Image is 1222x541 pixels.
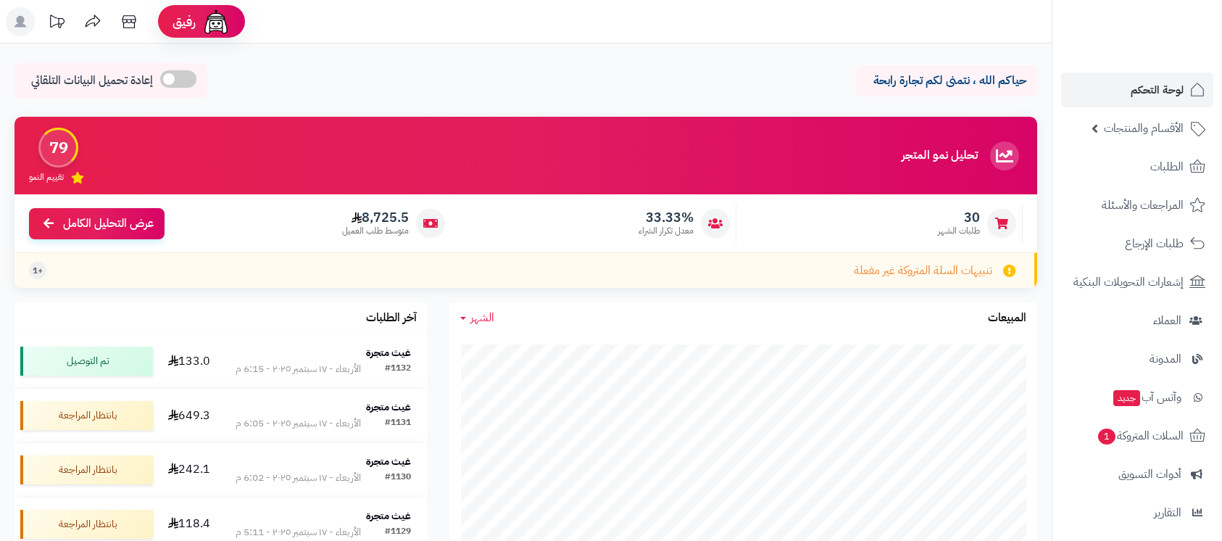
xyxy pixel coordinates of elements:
span: متوسط طلب العميل [342,225,409,237]
a: التقارير [1061,495,1213,530]
a: المدونة [1061,342,1213,376]
a: عرض التحليل الكامل [29,208,165,239]
div: الأربعاء - ١٧ سبتمبر ٢٠٢٥ - 6:15 م [236,362,361,376]
span: العملاء [1153,310,1181,331]
div: بانتظار المراجعة [20,401,153,430]
td: 242.1 [159,443,220,497]
div: #1131 [385,416,411,431]
a: طلبات الإرجاع [1061,226,1213,261]
span: +1 [33,265,43,277]
img: ai-face.png [201,7,230,36]
span: وآتس آب [1112,387,1181,408]
div: بانتظار المراجعة [20,510,153,539]
a: إشعارات التحويلات البنكية [1061,265,1213,300]
a: تحديثات المنصة [38,7,75,40]
a: العملاء [1061,303,1213,338]
div: الأربعاء - ١٧ سبتمبر ٢٠٢٥ - 6:02 م [236,471,361,485]
span: تنبيهات السلة المتروكة غير مفعلة [854,263,992,279]
a: الطلبات [1061,149,1213,184]
strong: غيث متجرة [366,508,411,524]
span: إعادة تحميل البيانات التلقائي [31,73,153,89]
span: لوحة التحكم [1131,80,1184,100]
span: طلبات الشهر [938,225,980,237]
span: رفيق [173,13,196,30]
span: تقييم النمو [29,171,64,183]
span: التقارير [1154,503,1181,523]
span: جديد [1113,390,1140,406]
span: أدوات التسويق [1118,464,1181,484]
strong: غيث متجرة [366,400,411,415]
span: 30 [938,210,980,226]
span: الأقسام والمنتجات [1104,118,1184,139]
div: #1129 [385,525,411,540]
div: الأربعاء - ١٧ سبتمبر ٢٠٢٥ - 5:11 م [236,525,361,540]
span: السلات المتروكة [1097,426,1184,446]
strong: غيث متجرة [366,454,411,469]
div: تم التوصيل [20,347,153,376]
strong: غيث متجرة [366,345,411,360]
a: وآتس آبجديد [1061,380,1213,415]
p: حياكم الله ، نتمنى لكم تجارة رابحة [867,73,1026,89]
img: logo-2.png [1123,39,1208,70]
a: أدوات التسويق [1061,457,1213,492]
div: #1130 [385,471,411,485]
div: الأربعاء - ١٧ سبتمبر ٢٠٢٥ - 6:05 م [236,416,361,431]
span: طلبات الإرجاع [1125,234,1184,254]
a: الشهر [460,310,494,326]
span: 33.33% [639,210,694,226]
span: 1 [1098,429,1115,445]
span: عرض التحليل الكامل [63,215,154,232]
h3: آخر الطلبات [366,312,417,325]
div: بانتظار المراجعة [20,455,153,484]
span: إشعارات التحويلات البنكية [1073,272,1184,292]
td: 649.3 [159,389,220,442]
span: معدل تكرار الشراء [639,225,694,237]
a: المراجعات والأسئلة [1061,188,1213,223]
a: لوحة التحكم [1061,73,1213,107]
span: المراجعات والأسئلة [1102,195,1184,215]
h3: المبيعات [988,312,1026,325]
span: 8,725.5 [342,210,409,226]
span: المدونة [1150,349,1181,369]
span: الطلبات [1150,157,1184,177]
h3: تحليل نمو المتجر [902,149,978,162]
td: 133.0 [159,334,220,388]
span: الشهر [470,309,494,326]
a: السلات المتروكة1 [1061,418,1213,453]
div: #1132 [385,362,411,376]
